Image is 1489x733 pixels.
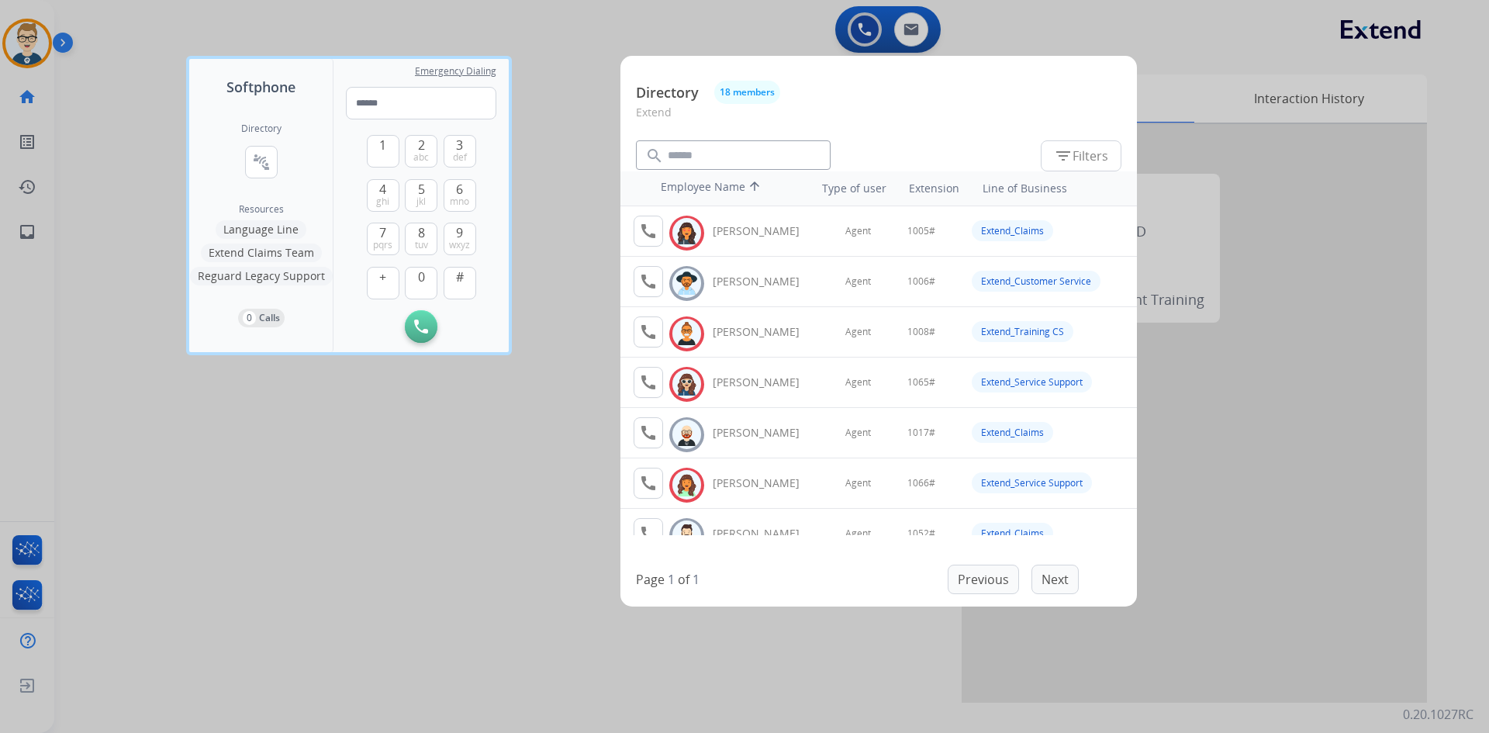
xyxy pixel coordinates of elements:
th: Extension [901,173,967,204]
img: avatar [675,473,698,497]
button: Extend Claims Team [201,244,322,262]
span: abc [413,151,429,164]
span: 1005# [907,225,935,237]
span: 1066# [907,477,935,489]
div: [PERSON_NAME] [713,324,817,340]
p: of [678,570,689,589]
img: avatar [675,322,698,346]
span: Resources [239,203,284,216]
button: Language Line [216,220,306,239]
span: 7 [379,223,386,242]
span: mno [450,195,469,208]
span: Agent [845,376,871,389]
p: 0 [243,311,256,325]
mat-icon: call [639,323,658,341]
button: 0 [405,267,437,299]
div: Extend_Claims [972,220,1053,241]
img: avatar [675,423,698,447]
span: 8 [418,223,425,242]
h2: Directory [241,123,282,135]
mat-icon: call [639,424,658,442]
span: 1 [379,136,386,154]
mat-icon: arrow_upward [745,179,764,198]
span: 1017# [907,427,935,439]
div: Extend_Claims [972,523,1053,544]
span: pqrs [373,239,392,251]
button: 5jkl [405,179,437,212]
button: 0Calls [238,309,285,327]
span: Agent [845,427,871,439]
th: Employee Name [653,171,793,206]
button: 3def [444,135,476,168]
div: Extend_Claims [972,422,1053,443]
span: 2 [418,136,425,154]
mat-icon: call [639,373,658,392]
p: 0.20.1027RC [1403,705,1473,724]
span: + [379,268,386,286]
span: 1052# [907,527,935,540]
button: # [444,267,476,299]
mat-icon: call [639,272,658,291]
button: Reguard Legacy Support [190,267,333,285]
img: avatar [675,271,698,296]
p: Directory [636,82,699,103]
button: 7pqrs [367,223,399,255]
span: 4 [379,180,386,199]
img: avatar [675,372,698,396]
mat-icon: filter_list [1054,147,1073,165]
mat-icon: call [639,474,658,493]
button: 1 [367,135,399,168]
span: Agent [845,225,871,237]
div: Extend_Training CS [972,321,1073,342]
span: 6 [456,180,463,199]
span: # [456,268,464,286]
div: Extend_Service Support [972,372,1092,392]
img: call-button [414,320,428,334]
span: Agent [845,275,871,288]
p: Extend [636,104,1121,133]
span: tuv [415,239,428,251]
button: + [367,267,399,299]
button: 9wxyz [444,223,476,255]
span: Agent [845,477,871,489]
img: avatar [675,221,698,245]
div: [PERSON_NAME] [713,475,817,491]
th: Type of user [800,173,894,204]
span: Agent [845,527,871,540]
div: Extend_Service Support [972,472,1092,493]
div: [PERSON_NAME] [713,425,817,441]
mat-icon: connect_without_contact [252,153,271,171]
p: Calls [259,311,280,325]
div: [PERSON_NAME] [713,375,817,390]
span: 5 [418,180,425,199]
span: 1008# [907,326,935,338]
span: 3 [456,136,463,154]
span: Agent [845,326,871,338]
button: 18 members [714,81,780,104]
img: avatar [675,524,698,548]
span: wxyz [449,239,470,251]
span: jkl [416,195,426,208]
button: 2abc [405,135,437,168]
span: Emergency Dialing [415,65,496,78]
span: 0 [418,268,425,286]
button: 8tuv [405,223,437,255]
div: [PERSON_NAME] [713,223,817,239]
div: Extend_Customer Service [972,271,1100,292]
span: Softphone [226,76,295,98]
div: [PERSON_NAME] [713,526,817,541]
span: 9 [456,223,463,242]
span: Filters [1054,147,1108,165]
span: 1006# [907,275,935,288]
mat-icon: search [645,147,664,165]
button: Filters [1041,140,1121,171]
div: [PERSON_NAME] [713,274,817,289]
span: 1065# [907,376,935,389]
mat-icon: call [639,222,658,240]
mat-icon: call [639,524,658,543]
th: Line of Business [975,173,1129,204]
span: ghi [376,195,389,208]
p: Page [636,570,665,589]
span: def [453,151,467,164]
button: 4ghi [367,179,399,212]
